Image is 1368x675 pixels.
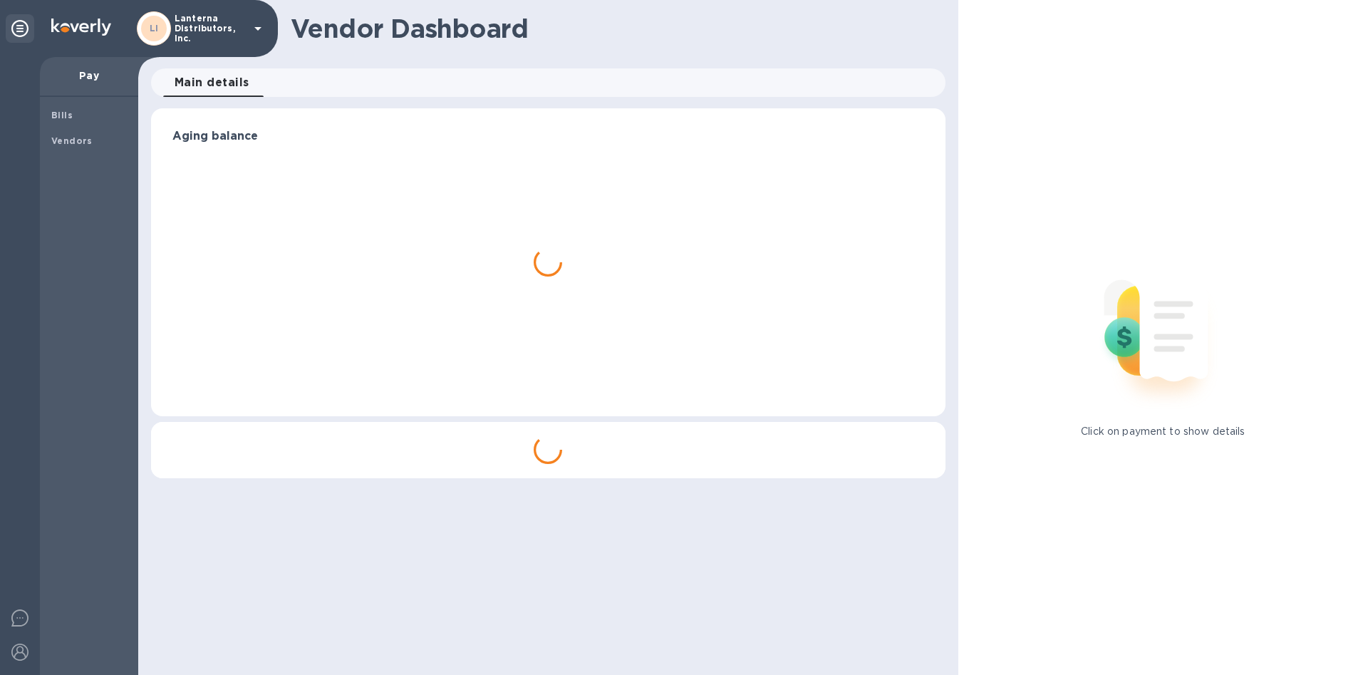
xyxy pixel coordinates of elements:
span: Main details [175,73,249,93]
h1: Vendor Dashboard [291,14,936,43]
b: LI [150,23,159,34]
p: Lanterna Distributors, Inc. [175,14,246,43]
b: Vendors [51,135,93,146]
p: Click on payment to show details [1081,424,1245,439]
div: Unpin categories [6,14,34,43]
img: Logo [51,19,111,36]
b: Bills [51,110,73,120]
h3: Aging balance [172,130,924,143]
p: Pay [51,68,127,83]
